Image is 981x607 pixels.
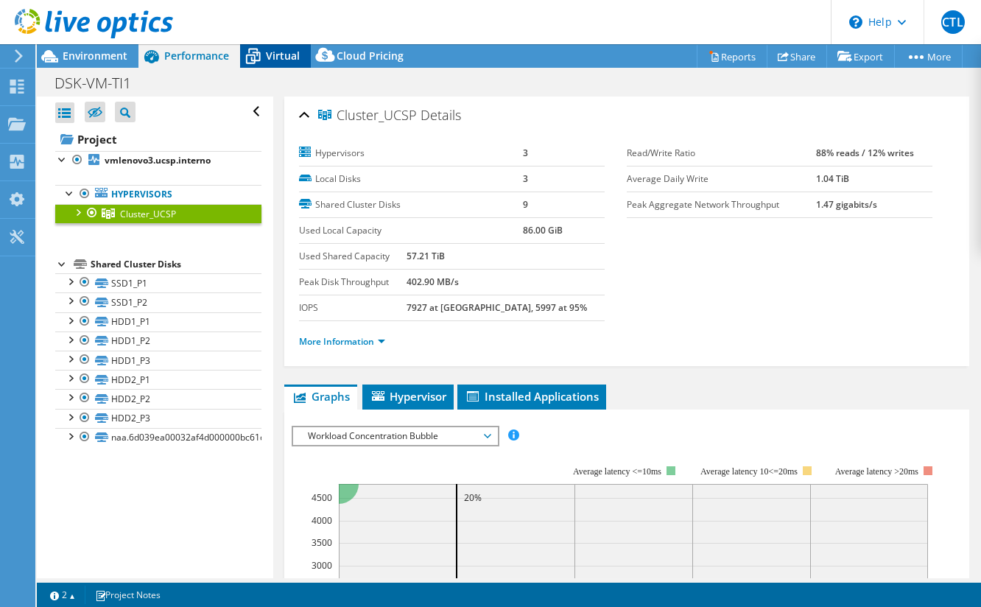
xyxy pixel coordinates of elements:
svg: \n [849,15,862,29]
text: Average latency >20ms [834,466,918,477]
text: 4500 [312,491,332,504]
span: Workload Concentration Bubble [300,427,490,445]
b: 1.04 TiB [816,172,849,185]
label: Hypervisors [299,146,523,161]
b: 57.21 TiB [407,250,445,262]
span: Graphs [292,389,350,404]
span: Virtual [266,49,300,63]
a: Project [55,127,261,151]
a: HDD2_P1 [55,370,261,389]
tspan: Average latency 10<=20ms [700,466,798,477]
a: Project Notes [85,586,171,604]
b: 9 [523,198,528,211]
a: HDD1_P3 [55,351,261,370]
label: Average Daily Write [627,172,816,186]
a: More [894,45,963,68]
tspan: Average latency <=10ms [573,466,661,477]
a: SSD1_P1 [55,273,261,292]
b: vmlenovo3.ucsp.interno [105,154,211,166]
label: IOPS [299,301,407,315]
label: Read/Write Ratio [627,146,816,161]
b: 86.00 GiB [523,224,563,236]
b: 3 [523,172,528,185]
span: Environment [63,49,127,63]
a: HDD2_P3 [55,409,261,428]
b: 402.90 MB/s [407,276,459,288]
div: Shared Cluster Disks [91,256,261,273]
label: Shared Cluster Disks [299,197,523,212]
a: vmlenovo3.ucsp.interno [55,151,261,170]
label: Peak Aggregate Network Throughput [627,197,816,212]
h1: DSK-VM-TI1 [48,75,154,91]
a: 2 [40,586,85,604]
b: 7927 at [GEOGRAPHIC_DATA], 5997 at 95% [407,301,587,314]
a: naa.6d039ea00032af4d000000bc61d3b50b [55,428,261,447]
b: 3 [523,147,528,159]
text: 20% [464,491,482,504]
span: Performance [164,49,229,63]
a: SSD1_P2 [55,292,261,312]
span: CTL [941,10,965,34]
label: Used Local Capacity [299,223,523,238]
a: HDD1_P1 [55,312,261,331]
a: Export [826,45,895,68]
a: Cluster_UCSP [55,204,261,223]
text: 3000 [312,559,332,572]
a: HDD2_P2 [55,389,261,408]
a: Hypervisors [55,185,261,204]
a: HDD1_P2 [55,331,261,351]
a: Share [767,45,827,68]
text: 3500 [312,536,332,549]
span: Details [421,106,461,124]
span: Cluster_UCSP [318,108,417,123]
a: Reports [697,45,767,68]
span: Cluster_UCSP [120,208,176,220]
label: Peak Disk Throughput [299,275,407,290]
span: Installed Applications [465,389,599,404]
span: Hypervisor [370,389,446,404]
b: 1.47 gigabits/s [816,198,877,211]
span: Cloud Pricing [337,49,404,63]
a: More Information [299,335,385,348]
label: Local Disks [299,172,523,186]
label: Used Shared Capacity [299,249,407,264]
b: 88% reads / 12% writes [816,147,914,159]
text: 4000 [312,514,332,527]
